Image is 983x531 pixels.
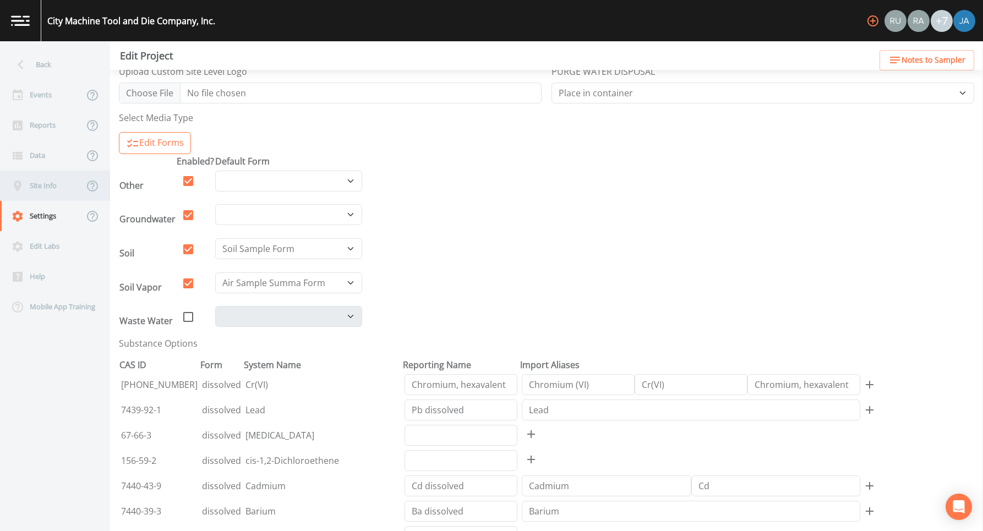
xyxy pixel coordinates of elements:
button: add [522,425,540,444]
div: Other [119,179,176,192]
div: Edit Project [120,51,173,60]
label: PURGE WATER DISPOSAL [551,65,655,78]
div: Radlie J Storer [907,10,930,32]
th: System Name [243,358,402,372]
td: Barium [243,499,402,524]
td: 156-59-2 [119,448,200,473]
td: 7440-43-9 [119,473,200,499]
td: Cadmium [243,473,402,499]
td: cis-1,2-Dichloroethene [243,448,402,473]
td: dissolved [200,397,243,423]
img: 747fbe677637578f4da62891070ad3f4 [953,10,975,32]
th: Form [200,358,243,372]
button: add [860,501,879,522]
p: Select Media Type [119,112,974,123]
div: Open Intercom Messenger [946,494,972,520]
th: Reporting Name [402,358,520,372]
td: 7440-39-3 [119,499,200,524]
td: [MEDICAL_DATA] [243,423,402,448]
div: Soil Vapor [119,281,176,294]
th: Default Form [215,154,363,168]
td: Lead [243,397,402,423]
td: dissolved [200,499,243,524]
td: dissolved [200,423,243,448]
td: dissolved [200,448,243,473]
td: 7439-92-1 [119,397,200,423]
img: 7493944169e4cb9b715a099ebe515ac2 [908,10,930,32]
td: 67-66-3 [119,423,200,448]
td: [PHONE_NUMBER] [119,372,200,397]
td: dissolved [200,372,243,397]
div: Soil [119,247,176,260]
button: add [860,475,879,496]
button: add [860,399,879,420]
div: City Machine Tool and Die Company, Inc. [47,14,215,28]
button: Edit Forms [119,132,191,154]
div: Waste Water [119,314,176,327]
img: logo [11,15,30,26]
img: a5c06d64ce99e847b6841ccd0307af82 [884,10,906,32]
div: +7 [931,10,953,32]
td: Cr(VI) [243,372,402,397]
div: Russell Schindler [884,10,907,32]
div: Groundwater [119,212,176,226]
p: Substance Options [119,338,974,349]
label: Upload Custom Site Level Logo [119,65,247,78]
td: dissolved [200,473,243,499]
th: Import Aliases [520,358,881,372]
button: add [522,450,540,469]
th: CAS ID [119,358,200,372]
button: add [860,374,879,395]
th: Enabled? [176,154,215,168]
